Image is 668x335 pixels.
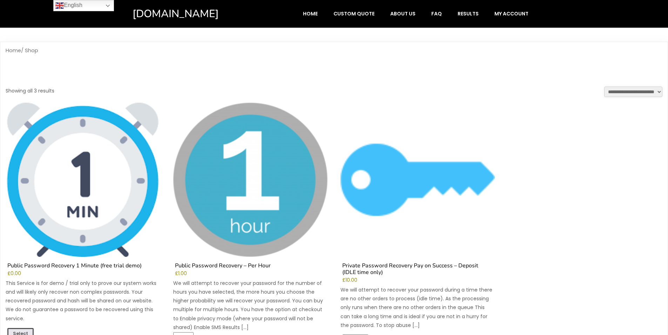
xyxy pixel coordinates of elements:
[303,11,318,17] span: Home
[342,277,357,283] bdi: 10.00
[458,11,479,17] span: Results
[173,103,328,271] a: Public Password Recovery – Per Hour
[173,103,328,257] img: Public Password Recovery - Per Hour
[431,11,442,17] span: FAQ
[340,103,495,257] img: Private Password Recovery Pay on Success - Deposit (IDLE time only)
[296,7,325,20] a: Home
[6,262,160,271] h2: Public Password Recovery 1 Minute (free trial demo)
[173,279,328,332] p: We will attempt to recover your password for the number of hours you have selected, the more hour...
[6,59,662,87] h1: Shop
[340,262,495,278] h2: Private Password Recovery Pay on Success – Deposit (IDLE time only)
[450,7,486,20] a: Results
[175,270,178,277] span: £
[340,286,495,330] p: We will attempt to recover your password during a time there are no other orders to process (idle...
[7,270,21,277] bdi: 0.00
[424,7,449,20] a: FAQ
[494,11,528,17] span: My account
[173,262,328,271] h2: Public Password Recovery – Per Hour
[6,47,662,54] nav: Breadcrumb
[6,279,160,323] p: This Service is for demo / trial only to prove our system works and will likely only recover non ...
[340,103,495,278] a: Private Password Recovery Pay on Success – Deposit (IDLE time only)
[390,11,416,17] span: About Us
[487,7,536,20] a: My account
[326,7,382,20] a: Custom Quote
[604,87,662,97] select: Shop order
[175,270,187,277] bdi: 1.00
[6,47,21,54] a: Home
[133,7,249,21] a: [DOMAIN_NAME]
[6,103,160,271] a: Public Password Recovery 1 Minute (free trial demo)
[333,11,375,17] span: Custom Quote
[7,270,11,277] span: £
[6,103,160,257] img: Public Password Recovery 1 Minute (free trial demo)
[55,1,64,10] img: en
[342,277,345,283] span: £
[383,7,423,20] a: About Us
[6,87,54,95] p: Showing all 3 results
